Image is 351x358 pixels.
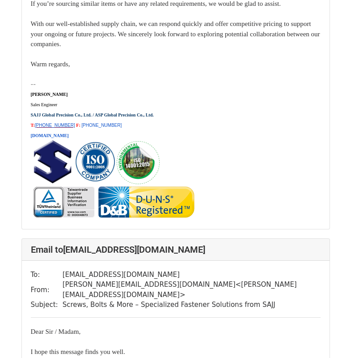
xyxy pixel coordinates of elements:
[31,184,197,220] img: GS06yaTj-ooPfDGUEPC2aA-2mwO7ZMDvtF9WnfmtD2XigvOauL1aTg60Gex-5BmsTz7EVBCklWtEO1vysrJ4-apzgMD6_JtW1...
[31,131,69,138] a: [DOMAIN_NAME]
[31,140,74,183] img: 5aQhh2hqNrClIdVJ0BlipPJ3LWt5oJ6Z57ydm1uMXGxz0n5iLutEcveGbXvv8zo6vmAUyJ_mB3qBDJytBY0nKDoTPCGlWCjJz...
[117,141,160,184] img: Ld65RH9Vns52j8umYgh5rFCk_paDa7fyjxPxjdKtpCbDlZyf4h6Dt0mj4eopjUOwFPtu9iMcy0vTN63z7A_CHAp5PWGZd0sfs...
[63,280,321,300] td: [PERSON_NAME][EMAIL_ADDRESS][DOMAIN_NAME] < [PERSON_NAME][EMAIL_ADDRESS][DOMAIN_NAME] >
[31,123,35,128] span: T:
[31,112,154,117] font: SAJJ Global Precision Co., Ltd. / ASP Global Precision Co., Ltd.
[31,244,321,255] h4: Email to [EMAIL_ADDRESS][DOMAIN_NAME]
[31,133,69,138] font: [DOMAIN_NAME]
[31,102,58,107] span: Sales Engineer
[63,300,321,310] td: Screws, Bolts & More – Specialized Fastener Solutions from SAJJ
[31,300,63,310] td: Subject:
[31,328,81,335] font: Dear Sir / Madam,
[31,270,63,280] td: To:
[31,348,125,355] font: I hope this message finds you well.
[76,123,80,128] span: F:
[35,123,75,128] a: [PHONE_NUMBER]
[81,123,122,128] a: [PHONE_NUMBER]
[74,140,117,183] img: 0cjcYMjIjtvfo1oHJ1p9-fe8xm01jwYKGnoImMqAGqqLjrPMINvUqvN0Lvbt01FyI_PfLGPVFvOrnPfhzFwpor1uFvFUJz7JK...
[63,270,321,280] td: [EMAIL_ADDRESS][DOMAIN_NAME]
[306,315,351,358] iframe: Chat Widget
[31,92,68,97] font: [PERSON_NAME]
[31,280,63,300] td: From:
[31,80,36,88] span: --
[306,315,351,358] div: 聊天小工具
